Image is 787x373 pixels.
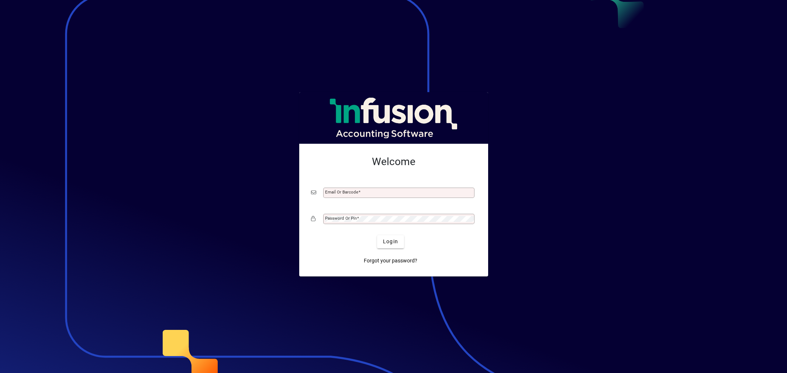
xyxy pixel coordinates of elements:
[383,238,398,245] span: Login
[325,216,357,221] mat-label: Password or Pin
[325,189,358,195] mat-label: Email or Barcode
[311,156,476,168] h2: Welcome
[377,235,404,248] button: Login
[364,257,417,265] span: Forgot your password?
[361,254,420,268] a: Forgot your password?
